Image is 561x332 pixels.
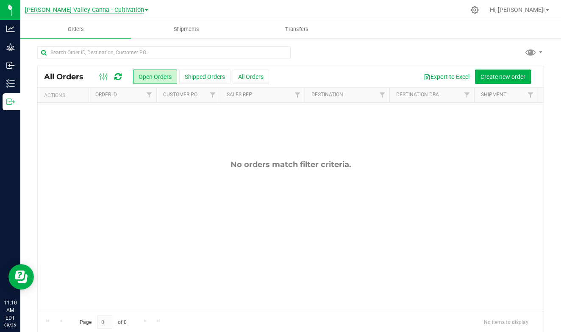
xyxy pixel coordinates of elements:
span: Hi, [PERSON_NAME]! [490,6,545,13]
a: Filter [524,88,538,102]
button: Export to Excel [418,70,475,84]
inline-svg: Outbound [6,98,15,106]
button: Create new order [475,70,531,84]
span: Create new order [480,73,525,80]
input: Search Order ID, Destination, Customer PO... [37,46,291,59]
p: 09/26 [4,322,17,328]
div: Manage settings [469,6,480,14]
a: Order ID [95,92,117,98]
a: Destination DBA [396,92,439,98]
a: Filter [460,88,474,102]
a: Shipments [131,20,242,38]
button: Shipped Orders [179,70,231,84]
inline-svg: Inbound [6,61,15,70]
a: Destination [311,92,343,98]
span: Page of 0 [72,315,133,329]
span: No items to display [477,315,535,328]
a: Shipment [481,92,506,98]
div: No orders match filter criteria. [38,160,544,169]
iframe: Resource center [8,264,34,290]
a: Orders [20,20,131,38]
a: Sales Rep [227,92,252,98]
button: All Orders [233,70,269,84]
inline-svg: Analytics [6,25,15,33]
a: Filter [206,88,220,102]
a: Transfers [242,20,352,38]
span: All Orders [44,72,92,81]
span: [PERSON_NAME] Valley Canna - Cultivation [25,6,144,14]
span: Transfers [274,25,320,33]
span: Shipments [162,25,211,33]
a: Filter [291,88,305,102]
a: Customer PO [163,92,197,98]
button: Open Orders [133,70,177,84]
p: 11:10 AM EDT [4,299,17,322]
inline-svg: Inventory [6,79,15,88]
inline-svg: Grow [6,43,15,51]
span: Orders [56,25,95,33]
a: Filter [375,88,389,102]
div: Actions [44,92,85,98]
a: Filter [142,88,156,102]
